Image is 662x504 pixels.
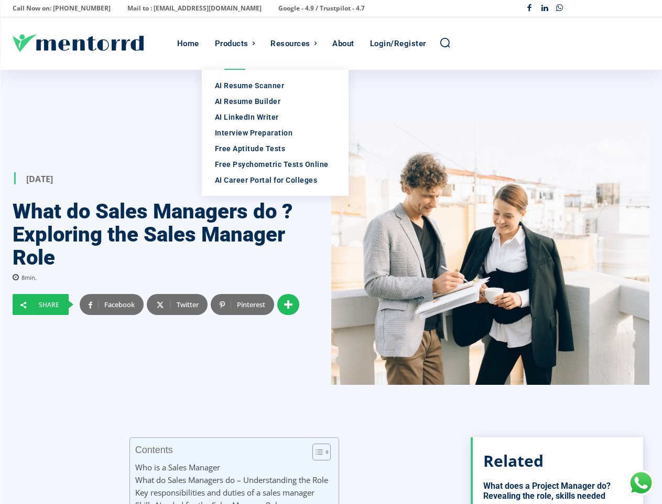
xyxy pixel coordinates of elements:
a: Linkedin [537,1,552,16]
h1: What do Sales Managers do ? Exploring the Sales Manager Role [13,200,300,269]
a: AI Career Portal for Colleges [202,172,349,188]
a: AI LinkedIn Writer [202,109,349,125]
a: Search [439,37,451,48]
div: AI Career Portal for Colleges [215,175,335,185]
span: min. [25,274,37,281]
a: Products [210,17,261,70]
div: Facebook [98,294,144,315]
div: AI Resume Builder [215,96,335,107]
p: Mail to : [EMAIL_ADDRESS][DOMAIN_NAME] [127,1,262,16]
a: Key responsibilities and duties of a sales manager [135,486,314,499]
a: AI Resume Builder [202,93,349,109]
div: Chat with Us [628,470,654,496]
p: Contents [135,445,173,455]
h3: Related [483,453,544,469]
a: Resources [265,17,322,70]
a: Logo [13,34,172,52]
div: Resources [270,17,310,70]
div: About [332,17,354,70]
div: Free Psychometric Tests Online [215,159,335,170]
a: Free Psychometric Tests Online [202,156,349,172]
a: Pinterest [211,294,274,315]
div: Share [32,302,68,308]
time: [DATE] [26,173,53,184]
a: Login/Register [365,17,431,70]
a: What does a Project Manager do? Revealing the role, skills needed [483,481,611,501]
div: Free Aptitude Tests [215,143,335,154]
a: Facebook [80,294,144,315]
div: Pinterest [231,294,274,315]
a: Interview Preparation [202,125,349,141]
a: Home [172,17,204,70]
div: Products [215,17,248,70]
div: AI Resume Scanner [215,80,335,91]
a: Twitter [147,294,208,315]
a: AI Resume Scanner [202,78,349,93]
span: 8 [21,274,25,281]
p: Google - 4.9 / Trustpilot - 4.7 [278,1,365,16]
div: Login/Register [370,17,426,70]
div: Home [177,17,199,70]
a: Toggle Table of Content [305,443,328,461]
a: Free Aptitude Tests [202,141,349,156]
a: Whatsapp [552,1,567,16]
p: Call Now on: [PHONE_NUMBER] [13,1,111,16]
a: Who is a Sales Manager [135,461,220,474]
a: About [327,17,360,70]
div: Interview Preparation [215,128,335,138]
div: AI LinkedIn Writer [215,112,335,122]
a: Facebook [522,1,537,16]
a: What do Sales Managers do – Understanding the Role [135,474,328,486]
div: Twitter [170,294,208,315]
